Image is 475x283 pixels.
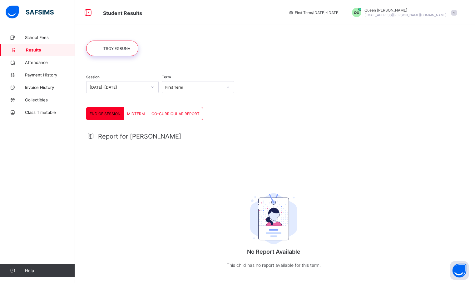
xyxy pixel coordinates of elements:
[162,75,171,79] span: Term
[151,111,200,116] span: CO-CURRICULAR REPORT
[98,133,181,140] span: Report for [PERSON_NAME]
[86,75,100,79] span: Session
[165,85,223,90] div: First Term
[103,10,142,16] span: Student Results
[26,47,75,52] span: Results
[25,110,75,115] span: Class Timetable
[211,176,336,281] div: No Report Available
[25,85,75,90] span: Invoice History
[250,193,297,244] img: student.207b5acb3037b72b59086e8b1a17b1d0.svg
[346,8,460,17] div: QueenEgbuna
[364,13,447,17] span: [EMAIL_ADDRESS][PERSON_NAME][DOMAIN_NAME]
[25,268,75,273] span: Help
[211,248,336,255] p: No Report Available
[25,97,75,102] span: Collectibles
[127,111,145,116] span: MIDTERM
[90,85,147,90] div: [DATE]-[DATE]
[90,111,121,116] span: END OF SESSION
[25,60,75,65] span: Attendance
[289,10,339,15] span: session/term information
[211,261,336,269] p: This child has no report available for this term.
[364,8,447,12] span: Queen [PERSON_NAME]
[25,35,75,40] span: School Fees
[354,10,359,15] span: QU
[450,261,469,280] button: Open asap
[6,6,54,19] img: safsims
[25,72,75,77] span: Payment History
